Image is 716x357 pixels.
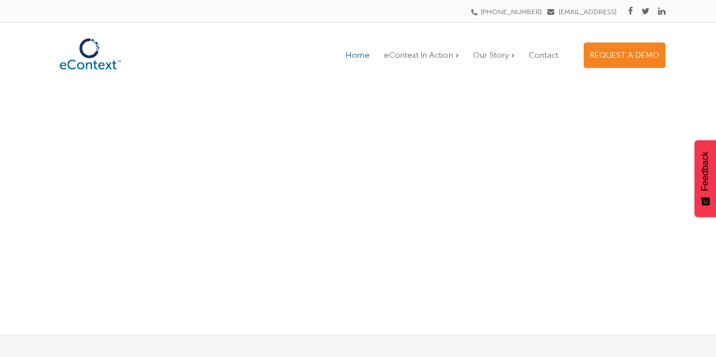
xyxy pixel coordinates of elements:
span: Contact [529,50,558,60]
a: Facebook [628,6,633,16]
a: Home [340,43,375,67]
img: eContext [51,32,130,76]
span: Our Story [473,50,509,60]
a: eContext [51,66,130,79]
button: Feedback - Show survey [694,140,716,217]
a: Linkedin [658,6,665,16]
a: [EMAIL_ADDRESS] [547,8,617,16]
span: eContext In Action [384,50,453,60]
a: REQUEST A DEMO [584,42,665,68]
a: Contact [523,43,564,67]
a: [PHONE_NUMBER] [475,8,542,16]
span: Home [346,50,370,60]
span: Feedback [700,151,710,191]
span: REQUEST A DEMO [590,50,659,60]
a: Twitter [642,6,650,16]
